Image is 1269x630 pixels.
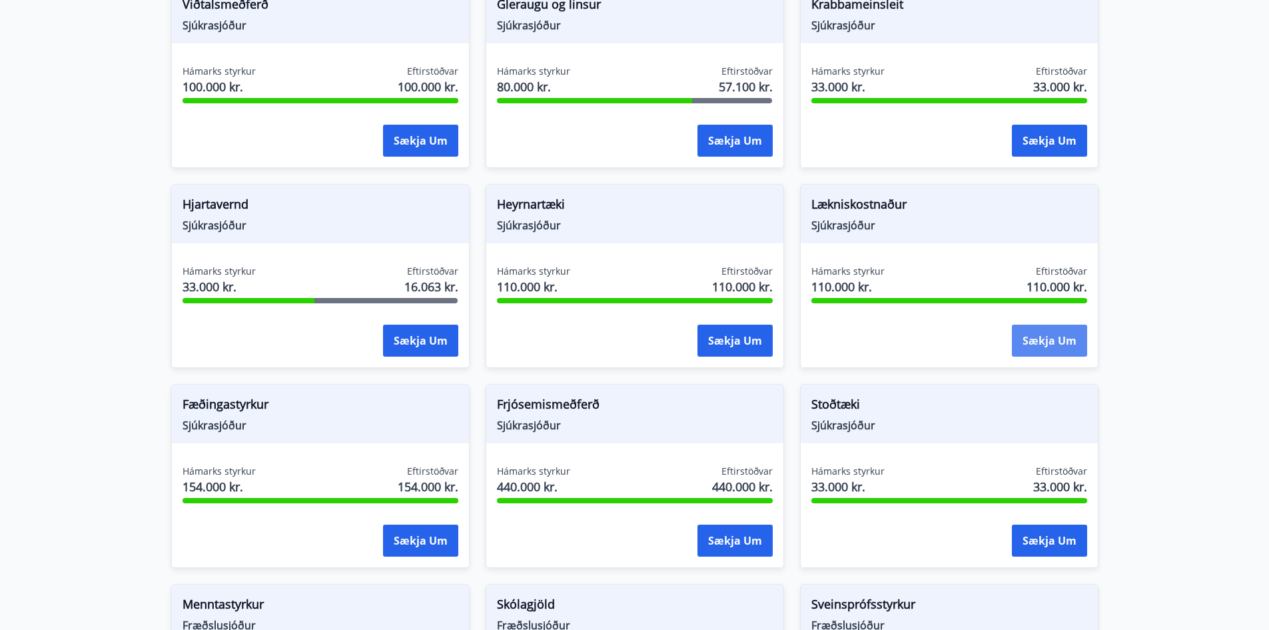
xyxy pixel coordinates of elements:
[721,265,773,278] span: Eftirstöðvar
[398,478,458,495] span: 154.000 kr.
[697,525,773,557] button: Sækja um
[721,465,773,478] span: Eftirstöðvar
[183,18,458,33] span: Sjúkrasjóður
[497,218,773,233] span: Sjúkrasjóður
[697,125,773,157] button: Sækja um
[1036,465,1087,478] span: Eftirstöðvar
[183,465,256,478] span: Hámarks styrkur
[183,78,256,95] span: 100.000 kr.
[811,478,885,495] span: 33.000 kr.
[497,418,773,433] span: Sjúkrasjóður
[183,478,256,495] span: 154.000 kr.
[811,218,1087,233] span: Sjúkrasjóður
[497,18,773,33] span: Sjúkrasjóður
[1012,125,1087,157] button: Sækja um
[407,465,458,478] span: Eftirstöðvar
[1012,525,1087,557] button: Sækja um
[811,465,885,478] span: Hámarks styrkur
[497,395,773,418] span: Frjósemismeðferð
[811,265,885,278] span: Hámarks styrkur
[811,418,1087,433] span: Sjúkrasjóður
[497,478,570,495] span: 440.000 kr.
[404,278,458,295] span: 16.063 kr.
[497,265,570,278] span: Hámarks styrkur
[1012,325,1087,357] button: Sækja um
[183,265,256,278] span: Hámarks styrkur
[183,65,256,78] span: Hámarks styrkur
[497,465,570,478] span: Hámarks styrkur
[383,125,458,157] button: Sækja um
[1036,65,1087,78] span: Eftirstöðvar
[712,278,773,295] span: 110.000 kr.
[697,325,773,357] button: Sækja um
[497,278,570,295] span: 110.000 kr.
[183,395,458,418] span: Fæðingastyrkur
[811,65,885,78] span: Hámarks styrkur
[497,195,773,218] span: Heyrnartæki
[497,78,570,95] span: 80.000 kr.
[183,418,458,433] span: Sjúkrasjóður
[407,65,458,78] span: Eftirstöðvar
[811,18,1087,33] span: Sjúkrasjóður
[811,78,885,95] span: 33.000 kr.
[398,78,458,95] span: 100.000 kr.
[721,65,773,78] span: Eftirstöðvar
[719,78,773,95] span: 57.100 kr.
[183,195,458,218] span: Hjartavernd
[811,595,1087,618] span: Sveinsprófsstyrkur
[383,325,458,357] button: Sækja um
[497,595,773,618] span: Skólagjöld
[1036,265,1087,278] span: Eftirstöðvar
[1027,278,1087,295] span: 110.000 kr.
[1033,78,1087,95] span: 33.000 kr.
[1033,478,1087,495] span: 33.000 kr.
[712,478,773,495] span: 440.000 kr.
[183,595,458,618] span: Menntastyrkur
[183,218,458,233] span: Sjúkrasjóður
[811,395,1087,418] span: Stoðtæki
[407,265,458,278] span: Eftirstöðvar
[497,65,570,78] span: Hámarks styrkur
[183,278,256,295] span: 33.000 kr.
[383,525,458,557] button: Sækja um
[811,278,885,295] span: 110.000 kr.
[811,195,1087,218] span: Lækniskostnaður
